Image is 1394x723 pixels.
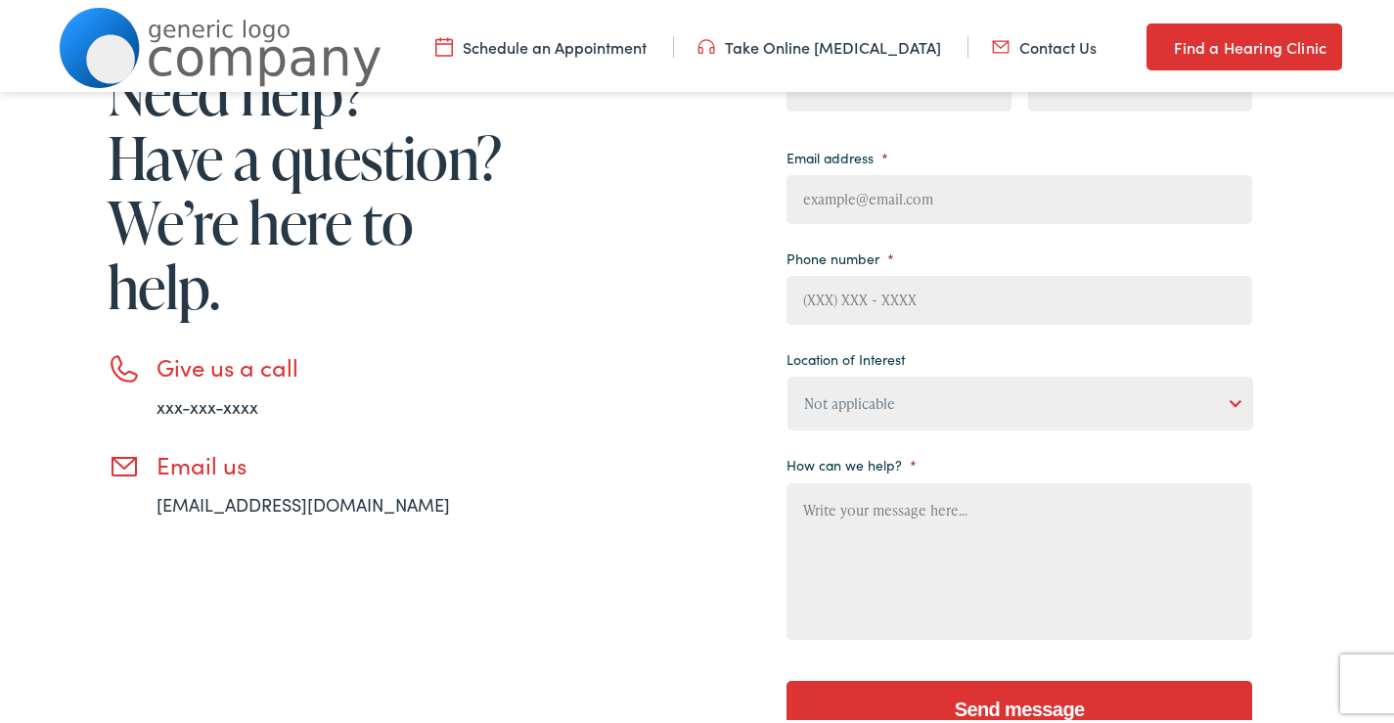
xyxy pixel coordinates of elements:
[435,32,453,54] img: utility icon
[787,246,894,263] label: Phone number
[992,32,1097,54] a: Contact Us
[992,32,1010,54] img: utility icon
[787,346,905,364] label: Location of Interest
[157,349,509,378] h3: Give us a call
[157,390,258,415] a: xxx-xxx-xxxx
[787,171,1252,220] input: example@email.com
[787,145,888,162] label: Email address
[157,447,509,475] h3: Email us
[1147,31,1164,55] img: utility icon
[157,488,450,513] a: [EMAIL_ADDRESS][DOMAIN_NAME]
[697,32,715,54] img: utility icon
[787,452,917,470] label: How can we help?
[1147,20,1342,67] a: Find a Hearing Clinic
[787,272,1252,321] input: (XXX) XXX - XXXX
[697,32,941,54] a: Take Online [MEDICAL_DATA]
[435,32,647,54] a: Schedule an Appointment
[108,57,509,315] h1: Need help? Have a question? We’re here to help.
